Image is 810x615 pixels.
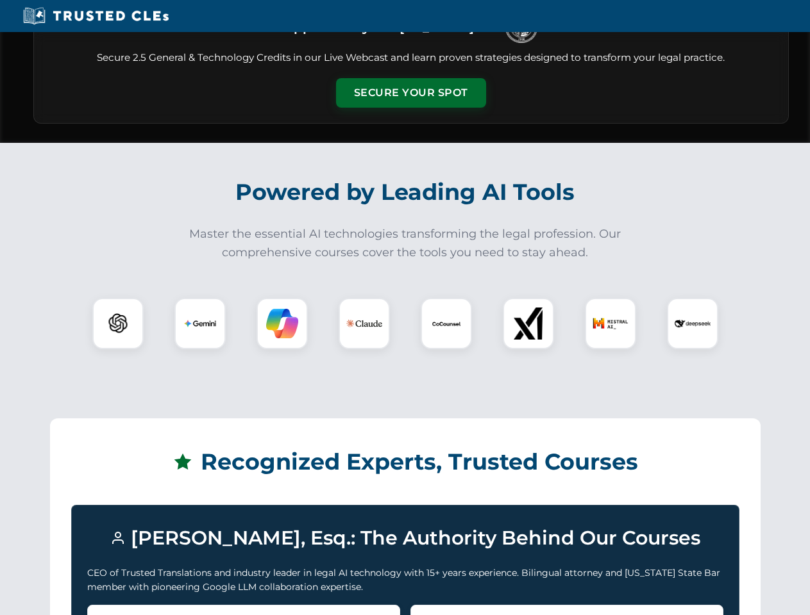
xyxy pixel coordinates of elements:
[336,78,486,108] button: Secure Your Spot
[174,298,226,349] div: Gemini
[339,298,390,349] div: Claude
[71,439,739,484] h2: Recognized Experts, Trusted Courses
[19,6,173,26] img: Trusted CLEs
[87,521,723,555] h3: [PERSON_NAME], Esq.: The Authority Behind Our Courses
[593,306,629,341] img: Mistral AI Logo
[346,306,382,341] img: Claude Logo
[667,298,718,349] div: DeepSeek
[49,51,773,65] p: Secure 2.5 General & Technology Credits in our Live Webcast and learn proven strategies designed ...
[87,566,723,594] p: CEO of Trusted Translations and industry leader in legal AI technology with 15+ years experience....
[675,306,711,341] img: DeepSeek Logo
[257,298,308,349] div: Copilot
[50,170,761,215] h2: Powered by Leading AI Tools
[184,307,216,340] img: Gemini Logo
[266,307,298,340] img: Copilot Logo
[421,298,472,349] div: CoCounsel
[99,305,137,342] img: ChatGPT Logo
[181,225,630,262] p: Master the essential AI technologies transforming the legal profession. Our comprehensive courses...
[512,307,544,340] img: xAI Logo
[430,307,462,340] img: CoCounsel Logo
[585,298,636,349] div: Mistral AI
[92,298,144,349] div: ChatGPT
[503,298,554,349] div: xAI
